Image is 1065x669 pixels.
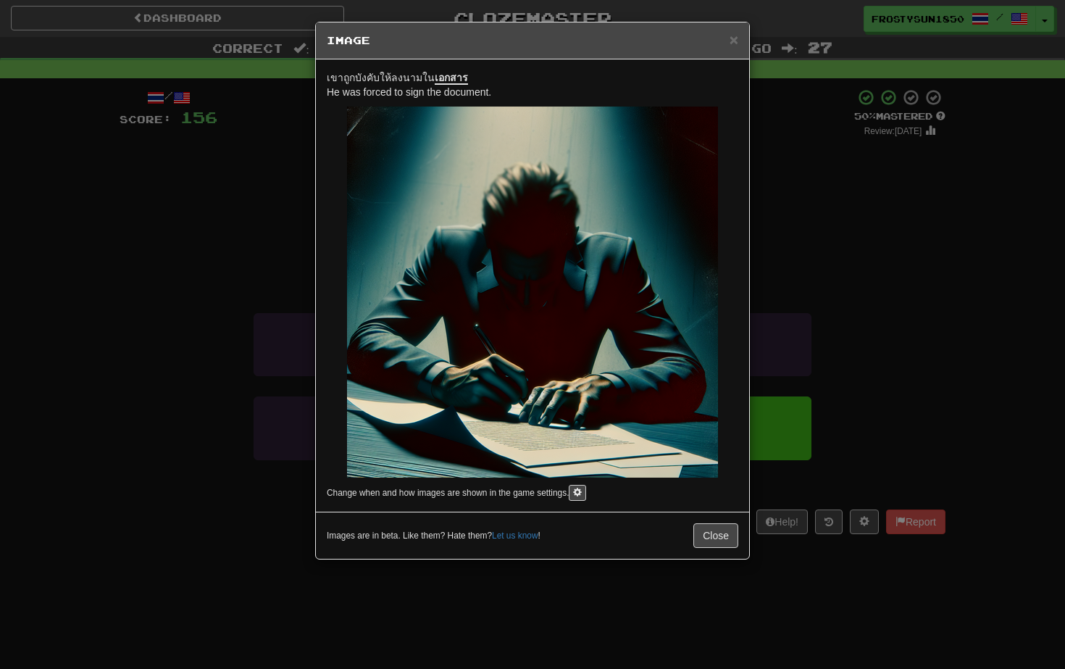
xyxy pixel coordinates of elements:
[327,70,738,99] p: He was forced to sign the document.
[693,523,738,548] button: Close
[730,32,738,47] button: Close
[327,488,569,498] small: Change when and how images are shown in the game settings.
[347,107,718,478] img: 5e641a38-dcc5-4973-b714-df08139cc3df.small.png
[492,531,538,541] a: Let us know
[730,31,738,48] span: ×
[327,33,738,48] h5: Image
[327,530,540,542] small: Images are in beta. Like them? Hate them? !
[435,72,468,85] u: เอกสาร
[327,72,468,85] span: เขาถูกบังคับให้ลงนามใน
